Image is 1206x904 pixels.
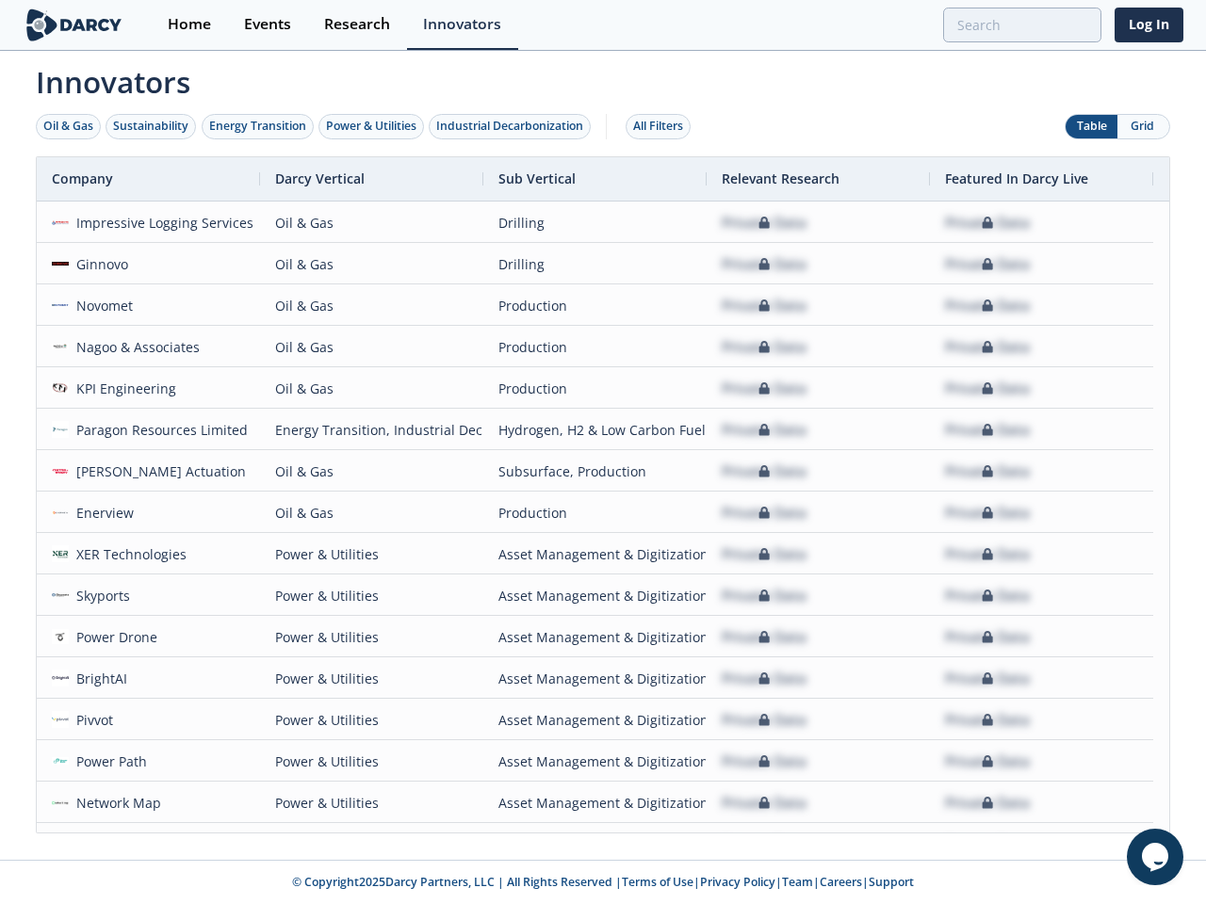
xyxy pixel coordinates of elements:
div: Private Data [945,451,1030,492]
div: Private Data [945,244,1030,284]
iframe: chat widget [1127,829,1187,885]
div: Drilling [498,244,692,284]
div: Power & Utilities [275,700,468,740]
img: 0054fc30-99e8-4f88-8fdb-626cd2d63925 [52,711,69,728]
div: Private Data [945,327,1030,367]
input: Advanced Search [943,8,1101,42]
div: Impressive Logging Services [69,202,254,243]
img: afde1f36-e8c0-4ec0-8af9-aa51bcff37a7 [52,297,69,314]
div: Hydrogen, H2 & Low Carbon Fuels [498,410,692,450]
div: GridBoost [69,824,139,864]
div: Asset Management & Digitization [498,575,692,616]
span: Innovators [23,53,1183,104]
a: Careers [820,874,862,890]
span: Relevant Research [722,169,839,187]
img: logo-wide.svg [23,8,125,41]
div: Private Data [722,451,807,492]
div: Power & Utilities [275,741,468,782]
div: Events [244,17,291,32]
div: Asset Management & Digitization [498,824,692,864]
button: Power & Utilities [318,114,424,139]
img: 2b7f2605-84af-4290-ac96-8f60b819c14a [52,794,69,811]
img: 1679537232616-300382644_511671690763995_7549192408171439239_n.jpg [52,628,69,645]
div: Private Data [945,617,1030,657]
div: Private Data [945,658,1030,699]
div: Production [498,285,692,326]
div: Private Data [945,368,1030,409]
div: Private Data [722,244,807,284]
span: Featured In Darcy Live [945,169,1088,187]
img: 760086a4-7481-4baf-897b-28be6fd4d577 [52,670,69,686]
span: Company [52,169,113,187]
div: Oil & Gas [275,368,468,409]
div: Asset Management & Digitization [498,617,692,657]
a: Privacy Policy [700,874,775,890]
button: Table [1066,115,1117,138]
div: Private Data [722,658,807,699]
div: Private Data [722,327,807,367]
span: Sub Vertical [498,169,576,187]
div: Private Data [945,700,1030,740]
div: Ginnovo [69,244,129,284]
img: 7a9a0680-bcc6-4629-aff4-3568b83b3a8d [52,255,69,272]
div: [PERSON_NAME] Actuation [69,451,247,492]
div: Power Path [69,741,148,782]
div: Drilling [498,202,692,243]
div: Power & Utilities [326,118,416,135]
div: Power & Utilities [275,534,468,574]
div: Asset Management & Digitization [498,741,692,782]
div: Production [498,327,692,367]
a: Team [782,874,813,890]
img: 563c436f-4de2-48f6-8c56-4ce126952767 [52,504,69,521]
a: Log In [1115,8,1183,42]
img: ae0e6178-663c-4a4c-9a25-ef0f4d40f8ad [52,462,69,479]
div: Asset Management & Digitization [498,700,692,740]
div: Private Data [945,824,1030,864]
div: Subsurface, Production [498,451,692,492]
div: Sustainability [113,118,188,135]
div: Private Data [722,575,807,616]
div: XER Technologies [69,534,187,574]
div: Private Data [722,824,807,864]
img: 9dceb4a2-314f-4a73-ac51-42bfe90799cd [52,214,69,231]
div: Nagoo & Associates [69,327,201,367]
div: Private Data [722,368,807,409]
div: Private Data [945,534,1030,574]
div: Industrial Decarbonization [436,118,583,135]
div: Production [498,492,692,533]
div: Private Data [945,783,1030,823]
div: Private Data [722,617,807,657]
div: Energy Transition, Industrial Decarbonization [275,410,468,450]
div: Novomet [69,285,134,326]
div: Private Data [945,285,1030,326]
img: cfe8f51c-8fb8-4365-8b4b-598d94a5709c [52,587,69,604]
span: Darcy Vertical [275,169,365,187]
div: Energy Transition [209,118,306,135]
div: Enerview [69,492,135,533]
img: d3498fd9-93af-4144-8b59-85a5bbbeef50 [52,752,69,769]
div: Pivvot [69,700,114,740]
div: Private Data [945,575,1030,616]
div: Network Map [69,783,162,823]
div: Paragon Resources Limited [69,410,249,450]
div: Private Data [722,492,807,533]
div: KPI Engineering [69,368,177,409]
div: Power Drone [69,617,158,657]
div: Production [498,368,692,409]
button: Industrial Decarbonization [429,114,591,139]
div: Oil & Gas [275,327,468,367]
div: Oil & Gas [43,118,93,135]
div: Private Data [722,741,807,782]
div: Power & Utilities [275,783,468,823]
div: Power & Utilities [275,658,468,699]
div: Private Data [945,202,1030,243]
div: Private Data [722,202,807,243]
div: Oil & Gas [275,202,468,243]
button: All Filters [626,114,691,139]
div: BrightAI [69,658,128,699]
img: 0a3dfdae-8d06-4345-863e-ef74b241fcc0 [52,421,69,438]
div: Oil & Gas [275,285,468,326]
div: Asset Management & Digitization [498,658,692,699]
div: Home [168,17,211,32]
button: Grid [1117,115,1169,138]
